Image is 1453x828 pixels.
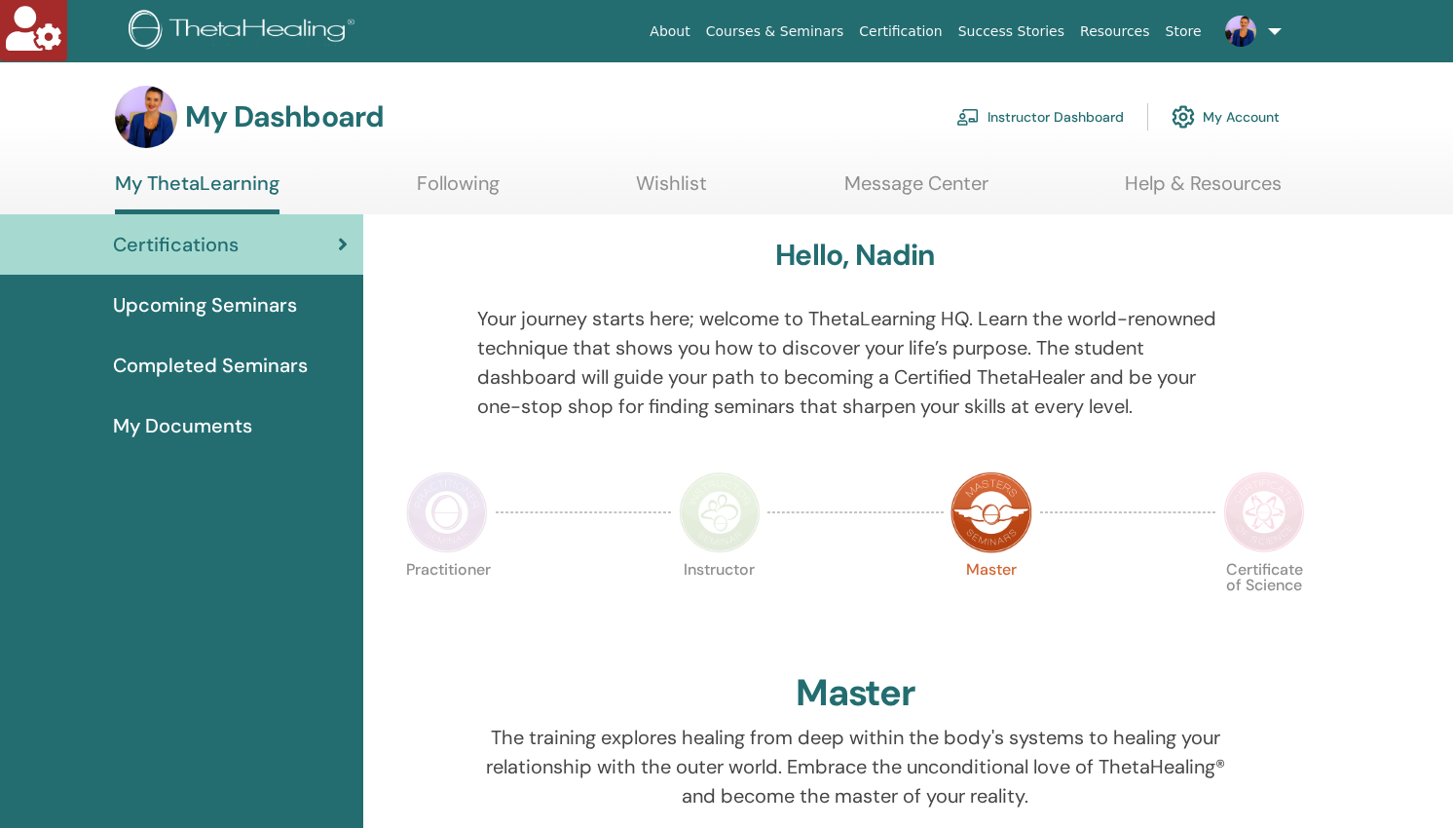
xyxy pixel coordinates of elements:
span: Certifications [113,230,239,259]
span: Completed Seminars [113,351,308,380]
p: Your journey starts here; welcome to ThetaLearning HQ. Learn the world-renowned technique that sh... [477,304,1234,421]
a: Help & Resources [1125,171,1282,209]
img: chalkboard-teacher.svg [956,108,980,126]
a: Instructor Dashboard [956,95,1124,138]
img: Certificate of Science [1223,471,1305,553]
img: Master [950,471,1032,553]
p: Instructor [679,562,761,644]
a: Success Stories [950,14,1072,50]
a: Resources [1072,14,1158,50]
img: cog.svg [1172,100,1195,133]
h2: Master [796,671,916,716]
a: Message Center [844,171,988,209]
img: logo.png [129,10,361,54]
img: Practitioner [406,471,488,553]
img: default.jpg [1225,16,1256,47]
a: Certification [851,14,950,50]
a: Wishlist [636,171,707,209]
a: About [642,14,697,50]
span: Upcoming Seminars [113,290,297,320]
a: My Account [1172,95,1280,138]
span: My Documents [113,411,252,440]
p: Certificate of Science [1223,562,1305,644]
h3: My Dashboard [185,99,384,134]
a: Store [1158,14,1210,50]
a: Following [417,171,500,209]
h3: Hello, Nadin [775,238,935,273]
p: Practitioner [406,562,488,644]
p: Master [950,562,1032,644]
img: default.jpg [115,86,177,148]
a: Courses & Seminars [698,14,852,50]
img: Instructor [679,471,761,553]
a: My ThetaLearning [115,171,279,214]
p: The training explores healing from deep within the body's systems to healing your relationship wi... [477,723,1234,810]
